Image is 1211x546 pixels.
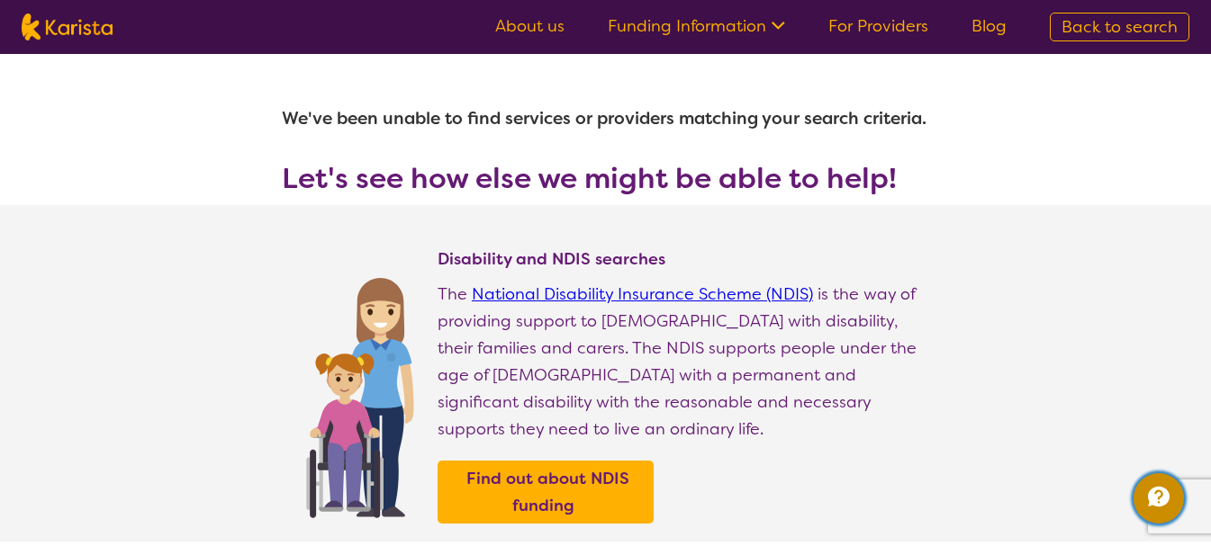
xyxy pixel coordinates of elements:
[438,281,930,443] p: The is the way of providing support to [DEMOGRAPHIC_DATA] with disability, their families and car...
[466,468,629,516] b: Find out about NDIS funding
[282,97,930,140] h1: We've been unable to find services or providers matching your search criteria.
[438,248,930,270] h4: Disability and NDIS searches
[300,266,420,518] img: Find NDIS and Disability services and providers
[1134,473,1184,524] button: Channel Menu
[1050,13,1189,41] a: Back to search
[608,15,785,37] a: Funding Information
[972,15,1007,37] a: Blog
[1062,16,1178,38] span: Back to search
[472,283,813,305] a: National Disability Insurance Scheme (NDIS)
[442,465,649,519] a: Find out about NDIS funding
[828,15,928,37] a: For Providers
[22,13,113,40] img: Karista logo
[495,15,565,37] a: About us
[282,162,930,194] h3: Let's see how else we might be able to help!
